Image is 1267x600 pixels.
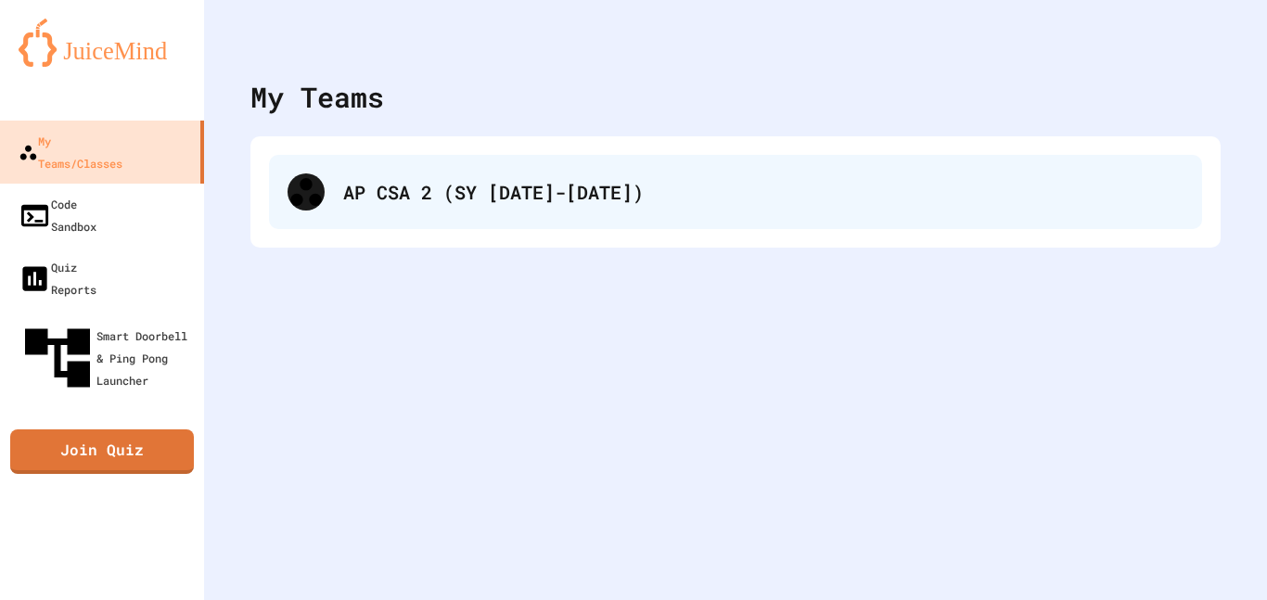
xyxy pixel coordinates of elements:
[19,319,197,397] div: Smart Doorbell & Ping Pong Launcher
[343,178,1184,206] div: AP CSA 2 (SY [DATE]-[DATE])
[10,429,194,474] a: Join Quiz
[250,76,384,118] div: My Teams
[269,155,1202,229] div: AP CSA 2 (SY [DATE]-[DATE])
[19,256,96,300] div: Quiz Reports
[19,193,96,237] div: Code Sandbox
[19,130,122,174] div: My Teams/Classes
[19,19,186,67] img: logo-orange.svg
